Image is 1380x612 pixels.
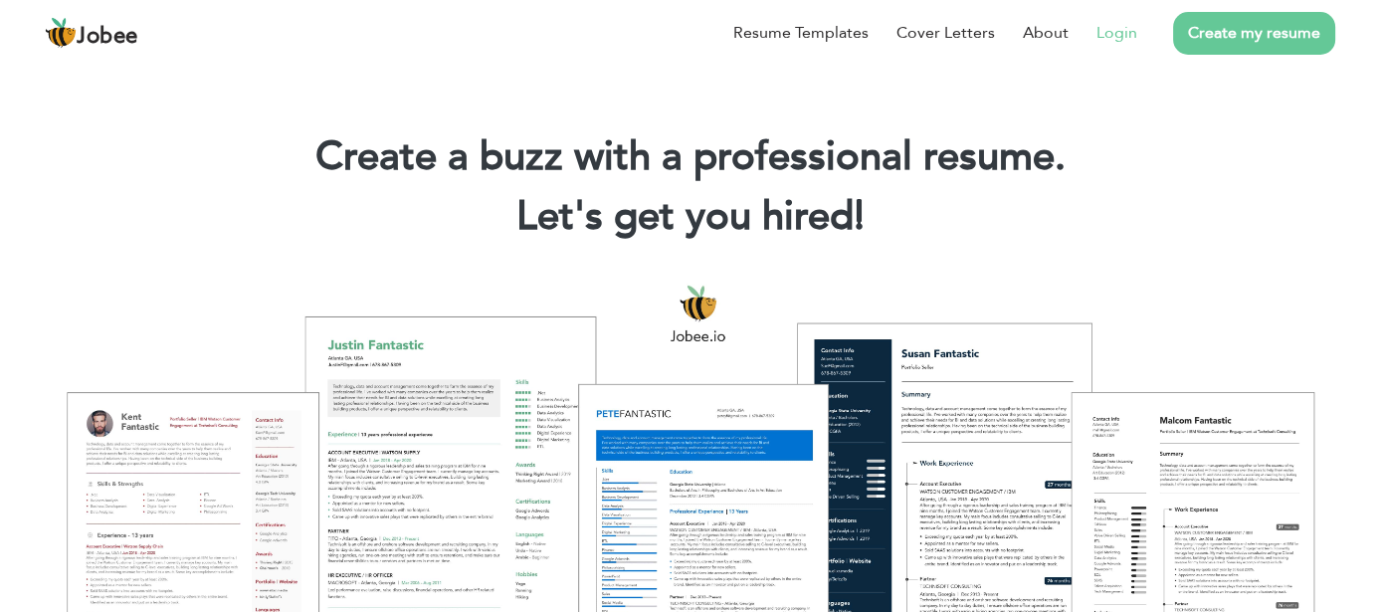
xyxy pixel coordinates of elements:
img: jobee.io [45,17,77,49]
h2: Let's [30,191,1350,243]
span: | [855,189,864,244]
span: Jobee [77,26,138,48]
a: Create my resume [1173,12,1335,55]
a: Login [1096,21,1137,45]
a: Cover Letters [896,21,995,45]
a: Resume Templates [733,21,869,45]
a: About [1023,21,1069,45]
a: Jobee [45,17,138,49]
h1: Create a buzz with a professional resume. [30,131,1350,183]
span: get you hired! [614,189,865,244]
